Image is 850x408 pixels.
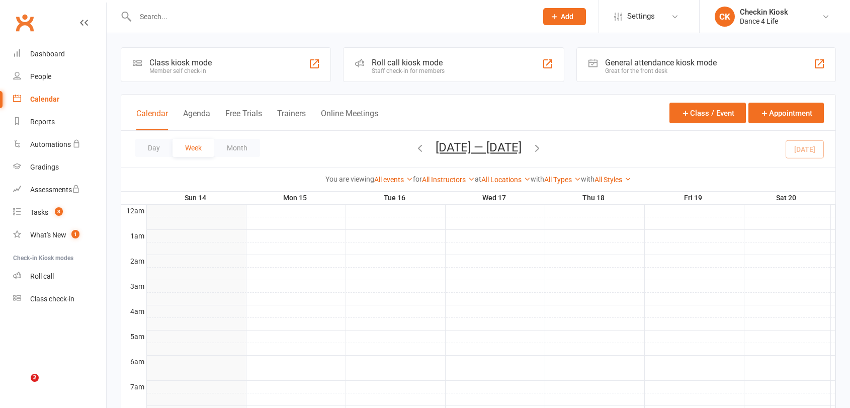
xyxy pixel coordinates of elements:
button: [DATE] — [DATE] [436,140,522,154]
button: Online Meetings [321,109,378,130]
div: Dance 4 Life [740,17,788,26]
th: 6am [121,355,146,368]
a: Calendar [13,88,106,111]
div: CK [715,7,735,27]
span: Settings [627,5,655,28]
input: Search... [132,10,530,24]
span: Add [561,13,573,21]
button: Agenda [183,109,210,130]
th: Wed 17 [445,192,545,204]
strong: with [581,175,594,183]
div: What's New [30,231,66,239]
div: Class kiosk mode [149,58,212,67]
th: 2am [121,255,146,267]
button: Class / Event [669,103,746,123]
button: Free Trials [225,109,262,130]
strong: You are viewing [325,175,374,183]
a: What's New1 [13,224,106,247]
div: Great for the front desk [605,67,717,74]
a: Assessments [13,179,106,201]
a: Roll call [13,265,106,288]
div: Automations [30,140,71,148]
span: 2 [31,374,39,382]
th: Sun 14 [146,192,246,204]
th: Thu 18 [545,192,644,204]
span: 3 [55,207,63,216]
th: Tue 16 [346,192,445,204]
a: All Locations [481,176,531,184]
div: People [30,72,51,80]
a: All Instructors [422,176,475,184]
strong: at [475,175,481,183]
div: Assessments [30,186,80,194]
a: Clubworx [12,10,37,35]
div: Staff check-in for members [372,67,445,74]
th: 12am [121,204,146,217]
button: Appointment [748,103,824,123]
a: Gradings [13,156,106,179]
div: General attendance kiosk mode [605,58,717,67]
div: Tasks [30,208,48,216]
th: 7am [121,380,146,393]
button: Trainers [277,109,306,130]
div: Reports [30,118,55,126]
th: Mon 15 [246,192,346,204]
div: Checkin Kiosk [740,8,788,17]
a: Dashboard [13,43,106,65]
div: Gradings [30,163,59,171]
a: People [13,65,106,88]
button: Day [135,139,173,157]
button: Week [173,139,214,157]
th: Fri 19 [644,192,744,204]
div: Dashboard [30,50,65,58]
button: Calendar [136,109,168,130]
div: Class check-in [30,295,74,303]
th: 1am [121,229,146,242]
div: Roll call kiosk mode [372,58,445,67]
div: Roll call [30,272,54,280]
th: 5am [121,330,146,343]
a: Automations [13,133,106,156]
div: Member self check-in [149,67,212,74]
th: 3am [121,280,146,292]
span: 1 [71,230,79,238]
a: Tasks 3 [13,201,106,224]
iframe: Intercom live chat [10,374,34,398]
a: All Types [544,176,581,184]
button: Add [543,8,586,25]
a: Class kiosk mode [13,288,106,310]
a: Reports [13,111,106,133]
div: Calendar [30,95,59,103]
strong: with [531,175,544,183]
th: 4am [121,305,146,317]
button: Month [214,139,260,157]
th: Sat 20 [744,192,831,204]
strong: for [413,175,422,183]
a: All Styles [594,176,631,184]
a: All events [374,176,413,184]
